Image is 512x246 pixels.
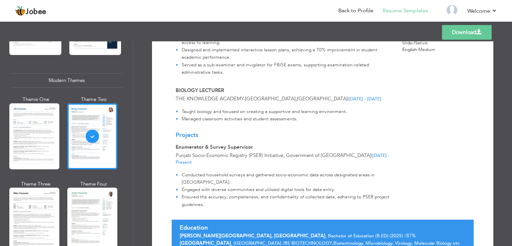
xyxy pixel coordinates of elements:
span: / [404,232,416,239]
a: Download [442,25,492,40]
a: Jobee [15,6,46,16]
span: , [325,232,327,239]
li: Served as a sub-examiner and invigilator for FBISE exams, supporting examination-related administ... [176,61,394,76]
div: Modern Themes [11,73,122,88]
span: 87% [406,232,416,239]
span: ( ) [390,233,403,239]
li: Engaged with diverse communities and utilized digital tools for data entry. [176,186,394,193]
div: Theme Four [69,181,119,188]
li: Designed and implemented interactive lesson plans, achieving a 70% improvement in student academi... [176,46,394,61]
li: Taught biology and focused on creating a supportive and learning environment. [176,108,347,115]
span: Jobee [26,8,46,16]
a: Resume Templates [383,7,428,15]
img: Profile Img [447,5,457,16]
img: jobee.io [15,6,26,16]
li: Managed classroom activities and student assessments. [176,115,347,123]
span: Medium [418,46,435,53]
span: | [348,96,349,102]
li: Conducted household surveys and gathered socio-economic data across designated areas in [GEOGRAPH... [176,171,394,186]
a: Back to Profile [338,7,373,15]
span: [DATE] - Present [176,152,389,165]
span: Biology Lecturer [176,87,224,94]
span: , [296,95,297,102]
span: Projects [176,131,198,139]
span: Education [180,224,208,232]
span: THE KNOWLEDGE ACADEMY [176,95,243,102]
div: Theme One [11,96,61,103]
span: [GEOGRAPHIC_DATA] [245,95,296,102]
a: Welcome [467,7,497,15]
span: - [413,40,414,46]
span: English [402,46,417,53]
span: [DATE] - [DATE] [349,96,381,102]
span: - [417,47,418,52]
span: Urdu [402,40,413,46]
li: Ensured the accuracy, completeness, and confidentiality of collected data, adhering to PSER proje... [176,193,394,208]
span: [GEOGRAPHIC_DATA] [297,95,348,102]
span: [PERSON_NAME][GEOGRAPHIC_DATA], [GEOGRAPHIC_DATA] [180,232,325,239]
span: Enumerator & Survey Supervisor [176,144,253,150]
span: Bachelor of Education (B.ED) [328,233,388,239]
span: | [371,152,372,159]
span: Native [414,40,428,46]
span: - [243,95,245,102]
span: 2025 [391,233,402,239]
div: Theme Two [69,96,119,103]
span: Punjab Socio-Economic Registry (PSER) Initiative, Government of [GEOGRAPHIC_DATA] [176,152,371,159]
div: Theme Three [11,181,61,188]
